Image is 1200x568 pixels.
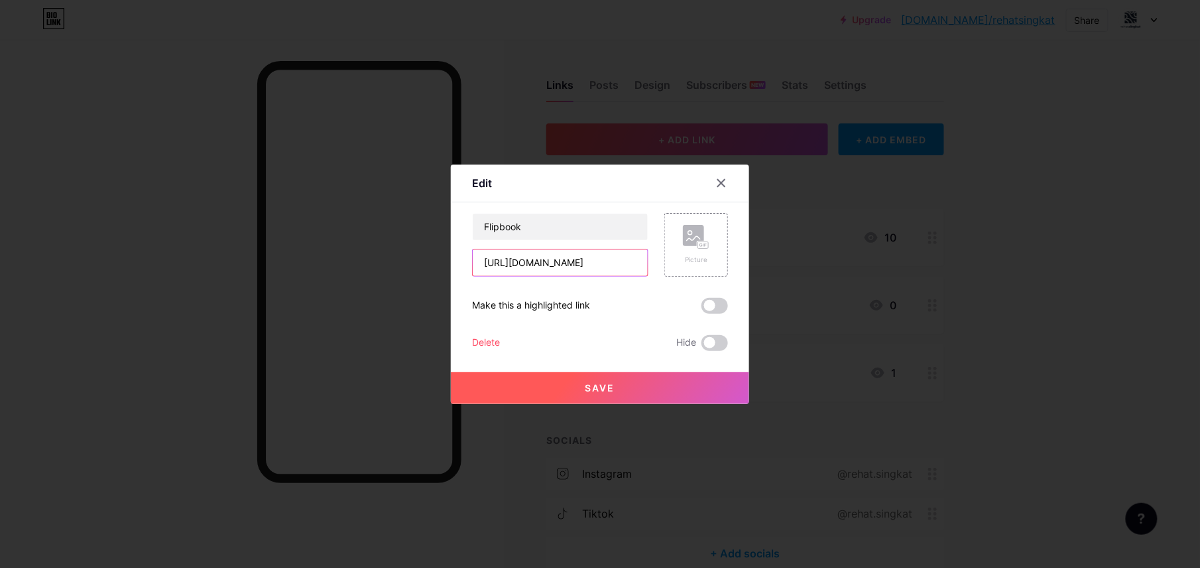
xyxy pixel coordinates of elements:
button: Save [451,372,749,404]
div: Picture [683,255,709,265]
div: Delete [472,335,500,351]
input: URL [473,249,648,276]
div: Make this a highlighted link [472,298,590,314]
div: Edit [472,175,492,191]
span: Hide [676,335,696,351]
span: Save [585,382,615,393]
input: Title [473,214,648,240]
